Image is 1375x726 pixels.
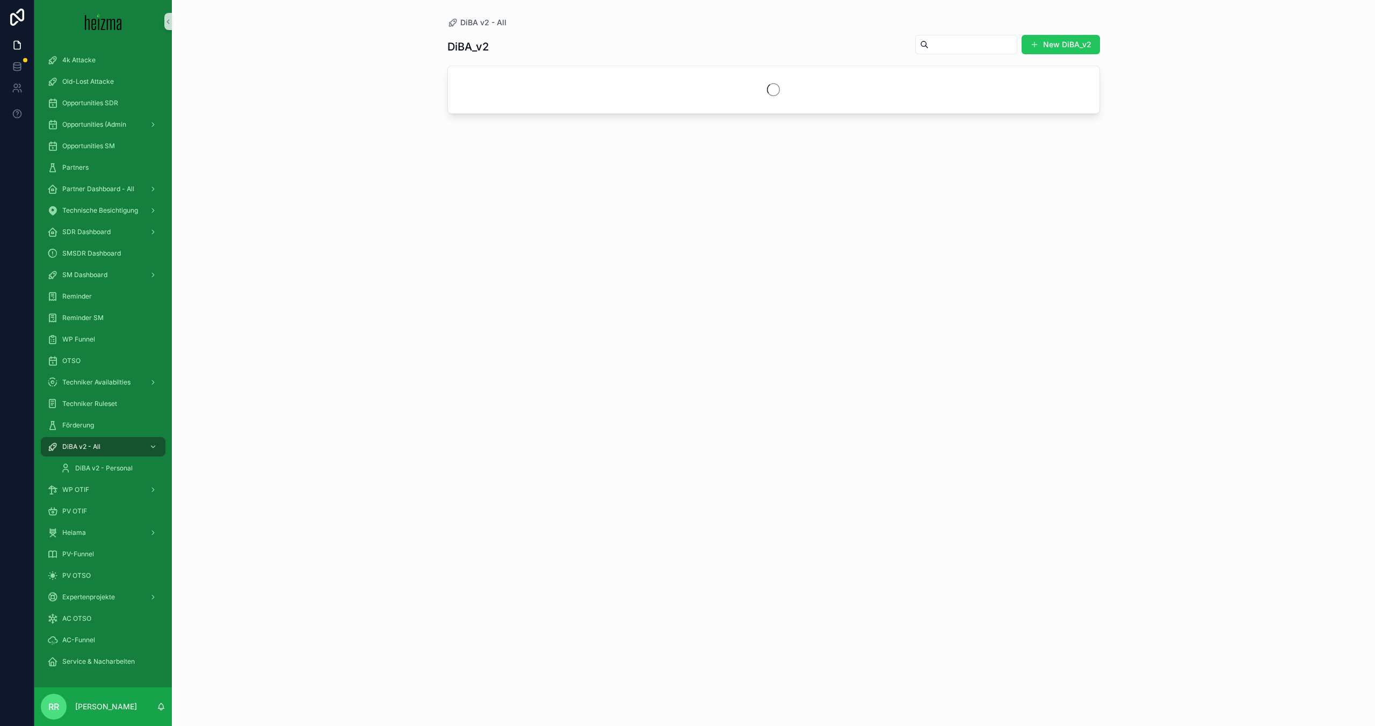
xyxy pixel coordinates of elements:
span: Förderung [62,421,94,430]
span: Reminder SM [62,314,104,322]
a: PV-Funnel [41,544,165,564]
span: Reminder [62,292,92,301]
span: Heiama [62,528,86,537]
a: Förderung [41,416,165,435]
span: Techniker Availabilties [62,378,131,387]
a: WP OTIF [41,480,165,499]
p: [PERSON_NAME] [75,701,137,712]
a: Opportunities SM [41,136,165,156]
span: AC-Funnel [62,636,95,644]
span: Partner Dashboard - All [62,185,134,193]
span: Technische Besichtigung [62,206,138,215]
span: Techniker Ruleset [62,400,117,408]
a: SM Dashboard [41,265,165,285]
a: SMSDR Dashboard [41,244,165,263]
a: DiBA v2 - All [41,437,165,456]
span: AC OTSO [62,614,91,623]
a: Expertenprojekte [41,587,165,607]
a: Reminder [41,287,165,306]
span: Expertenprojekte [62,593,115,601]
a: Reminder SM [41,308,165,328]
a: Opportunities SDR [41,93,165,113]
a: SDR Dashboard [41,222,165,242]
span: Service & Nacharbeiten [62,657,135,666]
button: New DiBA_v2 [1022,35,1100,54]
span: SMSDR Dashboard [62,249,121,258]
a: DiBA v2 - All [447,17,506,28]
a: Techniker Ruleset [41,394,165,413]
a: Heiama [41,523,165,542]
span: SM Dashboard [62,271,107,279]
span: PV-Funnel [62,550,94,558]
a: PV OTIF [41,502,165,521]
span: 4k Attacke [62,56,96,64]
span: DiBA v2 - Personal [75,464,133,473]
span: WP Funnel [62,335,95,344]
span: DiBA v2 - All [62,442,100,451]
a: Partners [41,158,165,177]
a: Old-Lost Attacke [41,72,165,91]
span: PV OTSO [62,571,91,580]
a: Techniker Availabilties [41,373,165,392]
span: WP OTIF [62,485,89,494]
span: Opportunities (Admin [62,120,126,129]
a: OTSO [41,351,165,371]
a: AC-Funnel [41,630,165,650]
a: Technische Besichtigung [41,201,165,220]
a: Opportunities (Admin [41,115,165,134]
h1: DiBA_v2 [447,39,489,54]
span: SDR Dashboard [62,228,111,236]
a: Service & Nacharbeiten [41,652,165,671]
span: OTSO [62,357,81,365]
span: RR [48,700,59,713]
span: Opportunities SDR [62,99,118,107]
span: Partners [62,163,89,172]
a: AC OTSO [41,609,165,628]
a: PV OTSO [41,566,165,585]
span: Old-Lost Attacke [62,77,114,86]
a: Partner Dashboard - All [41,179,165,199]
span: PV OTIF [62,507,87,516]
a: WP Funnel [41,330,165,349]
a: DiBA v2 - Personal [54,459,165,478]
span: Opportunities SM [62,142,115,150]
a: 4k Attacke [41,50,165,70]
span: DiBA v2 - All [460,17,506,28]
img: App logo [85,13,122,30]
div: scrollable content [34,43,172,685]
